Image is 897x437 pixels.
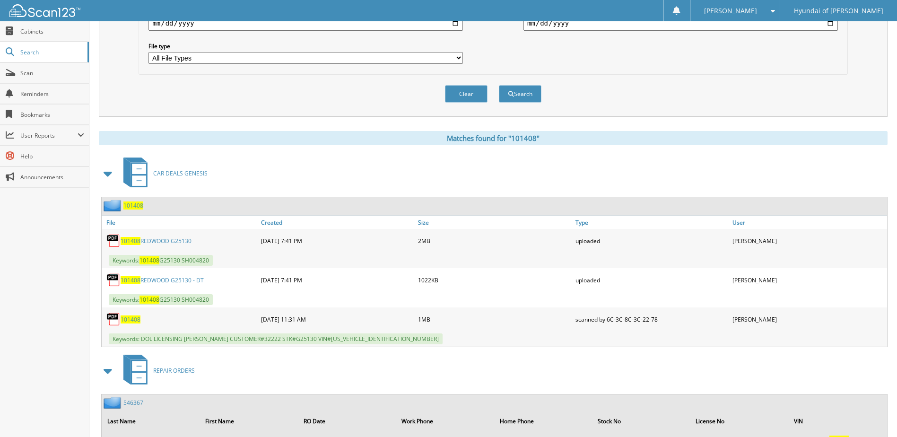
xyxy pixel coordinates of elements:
[106,312,121,326] img: PDF.png
[259,216,416,229] a: Created
[121,237,192,245] a: 101408REDWOOD G25130
[416,216,573,229] a: Size
[104,200,123,211] img: folder2.png
[691,411,788,431] th: License No
[416,231,573,250] div: 2MB
[416,271,573,289] div: 1022KB
[148,42,463,50] label: File type
[103,411,200,431] th: Last Name
[20,27,84,35] span: Cabinets
[104,397,123,409] img: folder2.png
[397,411,494,431] th: Work Phone
[20,131,78,140] span: User Reports
[730,216,887,229] a: User
[106,273,121,287] img: PDF.png
[20,69,84,77] span: Scan
[9,4,80,17] img: scan123-logo-white.svg
[109,333,443,344] span: Keywords: DOL LICENSING [PERSON_NAME] CUSTOMER#32222 STK#G25130 VIN#[US_VEHICLE_IDENTIFICATION_NU...
[789,411,886,431] th: VIN
[794,8,883,14] span: Hyundai of [PERSON_NAME]
[495,411,592,431] th: Home Phone
[148,16,463,31] input: start
[121,276,140,284] span: 101408
[20,90,84,98] span: Reminders
[118,352,195,389] a: REPAIR ORDERS
[299,411,396,431] th: RO Date
[593,411,690,431] th: Stock No
[573,271,730,289] div: uploaded
[153,169,208,177] span: CAR DEALS GENESIS
[109,294,213,305] span: Keywords: G25130 SH004820
[259,271,416,289] div: [DATE] 7:41 PM
[139,256,159,264] span: 101408
[153,367,195,375] span: REPAIR ORDERS
[445,85,488,103] button: Clear
[99,131,888,145] div: Matches found for "101408"
[123,399,143,407] a: 546367
[20,152,84,160] span: Help
[259,310,416,329] div: [DATE] 11:31 AM
[704,8,757,14] span: [PERSON_NAME]
[106,234,121,248] img: PDF.png
[121,237,140,245] span: 101408
[730,231,887,250] div: [PERSON_NAME]
[20,48,83,56] span: Search
[123,201,143,210] a: 101408
[20,173,84,181] span: Announcements
[139,296,159,304] span: 101408
[850,392,897,437] iframe: Chat Widget
[20,111,84,119] span: Bookmarks
[109,255,213,266] span: Keywords: G25130 SH004820
[121,315,140,323] a: 101408
[416,310,573,329] div: 1MB
[499,85,541,103] button: Search
[118,155,208,192] a: CAR DEALS GENESIS
[573,310,730,329] div: scanned by 6C-3C-8C-3C-22-78
[121,276,204,284] a: 101408REDWOOD G25130 - DT
[730,310,887,329] div: [PERSON_NAME]
[523,16,838,31] input: end
[102,216,259,229] a: File
[200,411,297,431] th: First Name
[730,271,887,289] div: [PERSON_NAME]
[259,231,416,250] div: [DATE] 7:41 PM
[573,216,730,229] a: Type
[573,231,730,250] div: uploaded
